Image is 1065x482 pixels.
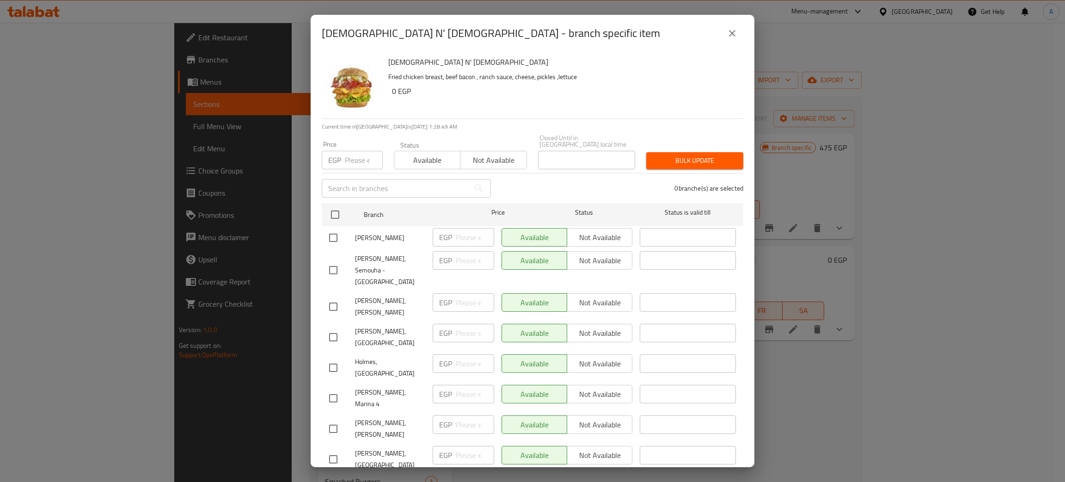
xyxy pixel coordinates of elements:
span: Branch [364,209,460,221]
img: Chick N' Chick [322,56,381,115]
input: Search in branches [322,179,470,198]
span: Bulk update [654,155,736,167]
input: Please enter price [345,151,383,169]
span: Not available [464,154,523,167]
input: Please enter price [456,385,494,403]
span: [PERSON_NAME], Semouha - [GEOGRAPHIC_DATA] [355,253,425,288]
input: Please enter price [456,324,494,342]
span: [PERSON_NAME], [PERSON_NAME] [355,417,425,440]
span: Available [398,154,457,167]
button: Bulk update [646,152,743,169]
p: EGP [439,358,452,369]
h6: [DEMOGRAPHIC_DATA] N' [DEMOGRAPHIC_DATA] [388,56,736,68]
p: EGP [439,232,452,243]
input: Please enter price [456,415,494,434]
span: [PERSON_NAME], Marina 4 [355,387,425,410]
p: EGP [439,450,452,461]
p: 0 branche(s) are selected [674,184,743,193]
span: [PERSON_NAME], [PERSON_NAME] [355,295,425,318]
h2: [DEMOGRAPHIC_DATA] N' [DEMOGRAPHIC_DATA] - branch specific item [322,26,660,41]
span: [PERSON_NAME], [GEOGRAPHIC_DATA] [355,448,425,471]
input: Please enter price [456,293,494,312]
input: Please enter price [456,251,494,270]
p: EGP [439,255,452,266]
span: Price [467,207,529,218]
button: Available [394,151,460,169]
span: [PERSON_NAME], [GEOGRAPHIC_DATA] [355,326,425,349]
h6: 0 EGP [392,85,736,98]
p: EGP [439,297,452,308]
span: Holmes, [GEOGRAPHIC_DATA] [355,356,425,379]
input: Please enter price [456,228,494,247]
span: Status [536,207,632,218]
p: Current time in [GEOGRAPHIC_DATA] is [DATE] 1:28:49 AM [322,123,743,131]
button: close [721,22,743,44]
p: EGP [439,389,452,400]
p: Fried chicken breast, beef bacon , ranch sauce, cheese, pickles ,lettuce [388,71,736,83]
p: EGP [439,419,452,430]
input: Please enter price [456,354,494,373]
button: Not available [460,151,526,169]
span: Status is valid till [640,207,736,218]
p: EGP [439,328,452,339]
span: [PERSON_NAME] [355,232,425,244]
p: EGP [328,154,341,166]
input: Please enter price [456,446,494,464]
